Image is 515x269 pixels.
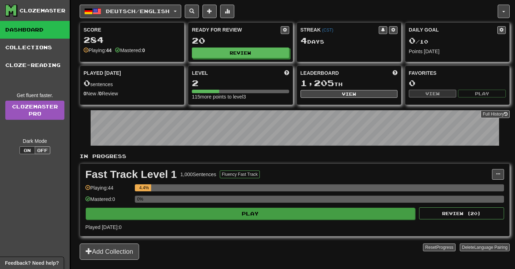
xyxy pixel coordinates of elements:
[115,47,145,54] div: Mastered:
[5,101,64,120] a: ClozemasterPro
[419,207,504,219] button: Review (20)
[192,79,289,88] div: 2
[301,26,379,33] div: Streak
[301,79,397,88] div: th
[84,69,121,77] span: Played [DATE]
[284,69,289,77] span: Score more points to level up
[322,28,333,33] a: (CST)
[192,69,208,77] span: Level
[106,8,170,14] span: Deutsch / English
[142,47,145,53] strong: 0
[84,78,90,88] span: 0
[409,79,506,88] div: 0
[409,35,416,45] span: 0
[192,93,289,100] div: 115 more points to level 3
[409,69,506,77] div: Favorites
[84,79,181,88] div: sentences
[460,243,510,251] button: DeleteLanguage Pairing
[301,36,397,45] div: Day s
[181,171,216,178] div: 1,000 Sentences
[99,91,102,96] strong: 0
[80,153,510,160] p: In Progress
[185,5,199,18] button: Search sentences
[5,138,64,145] div: Dark Mode
[137,184,151,191] div: 4.4%
[423,243,455,251] button: ResetProgress
[85,196,131,207] div: Mastered: 0
[5,92,64,99] div: Get fluent faster.
[85,169,177,180] div: Fast Track Level 1
[301,78,334,88] span: 1,205
[202,5,217,18] button: Add sentence to collection
[220,5,234,18] button: More stats
[192,36,289,45] div: 20
[301,35,307,45] span: 4
[436,245,453,250] span: Progress
[192,26,280,33] div: Ready for Review
[84,35,181,44] div: 284
[19,7,65,14] div: Clozemaster
[86,208,415,220] button: Play
[80,243,139,260] button: Add Collection
[85,184,131,196] div: Playing: 44
[409,39,428,45] span: / 10
[409,90,457,97] button: View
[301,69,339,77] span: Leaderboard
[84,26,181,33] div: Score
[481,110,510,118] button: Full History
[85,224,121,230] span: Played [DATE]: 0
[474,245,508,250] span: Language Pairing
[80,5,181,18] button: Deutsch/English
[19,146,35,154] button: On
[409,26,497,34] div: Daily Goal
[220,170,260,178] button: Fluency Fast Track
[5,259,59,267] span: Open feedback widget
[301,90,397,98] button: View
[393,69,397,77] span: This week in points, UTC
[192,47,289,58] button: Review
[458,90,506,97] button: Play
[106,47,112,53] strong: 44
[409,48,506,55] div: Points [DATE]
[84,90,181,97] div: New / Review
[84,47,111,54] div: Playing:
[35,146,50,154] button: Off
[84,91,86,96] strong: 0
